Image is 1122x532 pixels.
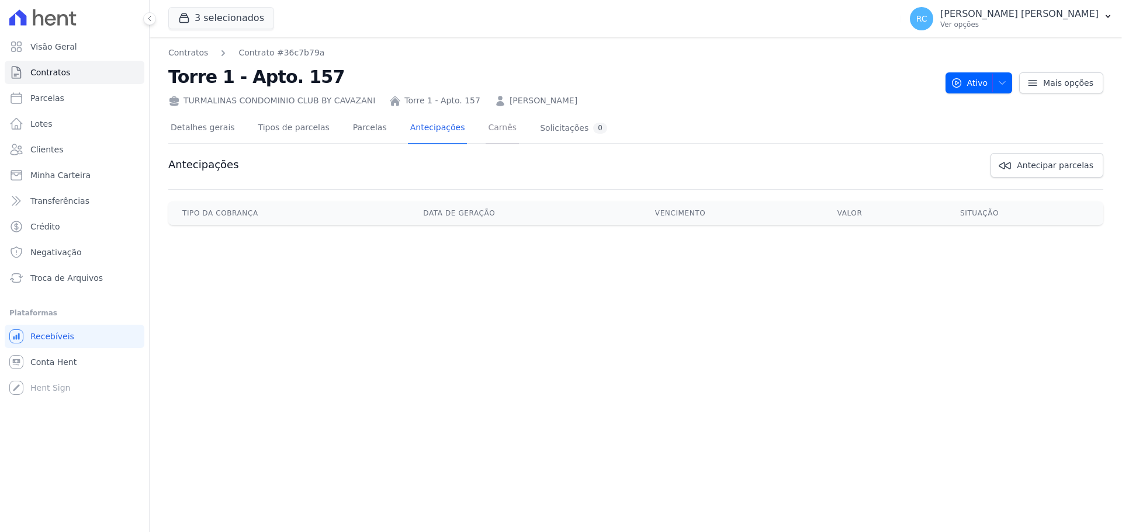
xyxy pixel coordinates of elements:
[5,61,144,84] a: Contratos
[5,266,144,290] a: Troca de Arquivos
[5,241,144,264] a: Negativação
[30,356,77,368] span: Conta Hent
[256,113,332,144] a: Tipos de parcelas
[168,47,324,59] nav: Breadcrumb
[5,189,144,213] a: Transferências
[30,118,53,130] span: Lotes
[30,246,82,258] span: Negativação
[9,306,140,320] div: Plataformas
[5,86,144,110] a: Parcelas
[30,67,70,78] span: Contratos
[351,113,389,144] a: Parcelas
[5,164,144,187] a: Minha Carteira
[901,2,1122,35] button: RC [PERSON_NAME] [PERSON_NAME] Ver opções
[168,47,936,59] nav: Breadcrumb
[510,95,577,107] a: [PERSON_NAME]
[641,201,823,225] th: Vencimento
[168,201,409,225] th: Tipo da cobrança
[1043,77,1093,89] span: Mais opções
[940,20,1099,29] p: Ver opções
[404,95,480,107] a: Torre 1 - Apto. 157
[946,201,1100,225] th: Situação
[540,123,607,134] div: Solicitações
[30,144,63,155] span: Clientes
[238,47,324,59] a: Contrato #36c7b79a
[30,195,89,207] span: Transferências
[951,72,988,93] span: Ativo
[593,123,607,134] div: 0
[940,8,1099,20] p: [PERSON_NAME] [PERSON_NAME]
[5,35,144,58] a: Visão Geral
[30,331,74,342] span: Recebíveis
[409,201,641,225] th: Data de geração
[168,7,274,29] button: 3 selecionados
[946,72,1013,93] button: Ativo
[30,169,91,181] span: Minha Carteira
[408,113,467,144] a: Antecipações
[168,47,208,59] a: Contratos
[168,158,239,172] h3: Antecipações
[1019,72,1103,93] a: Mais opções
[168,113,237,144] a: Detalhes gerais
[5,215,144,238] a: Crédito
[168,95,375,107] div: TURMALINAS CONDOMINIO CLUB BY CAVAZANI
[991,153,1103,178] a: Antecipar parcelas
[5,112,144,135] a: Lotes
[823,201,946,225] th: Valor
[486,113,519,144] a: Carnês
[30,221,60,232] span: Crédito
[538,113,610,144] a: Solicitações0
[30,41,77,53] span: Visão Geral
[5,138,144,161] a: Clientes
[1017,159,1093,171] span: Antecipar parcelas
[30,272,103,284] span: Troca de Arquivos
[5,325,144,348] a: Recebíveis
[5,350,144,374] a: Conta Hent
[30,92,64,104] span: Parcelas
[168,64,936,90] h2: Torre 1 - Apto. 157
[916,15,927,23] span: RC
